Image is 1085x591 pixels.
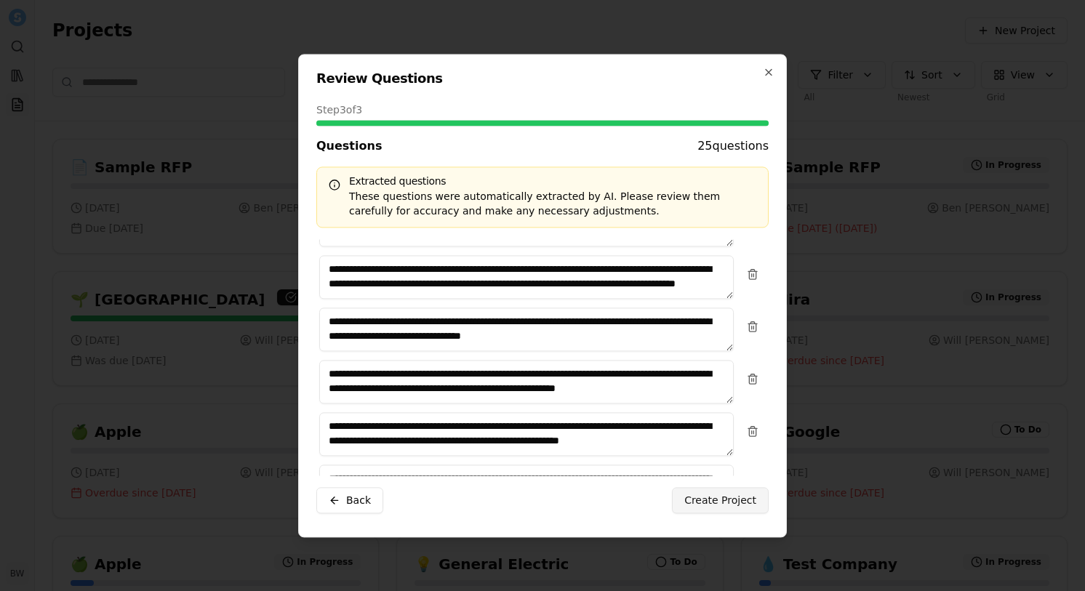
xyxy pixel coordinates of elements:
[684,493,756,507] span: Create Project
[672,487,769,513] button: Create Project
[316,72,769,85] h2: Review Questions
[346,493,371,507] span: Back
[316,487,383,513] button: Back
[697,137,769,155] span: 25 questions
[316,102,362,117] span: Step 3 of 3
[329,189,756,218] div: These questions were automatically extracted by AI. Please review them carefully for accuracy and...
[316,137,382,155] span: Questions
[329,176,756,186] h5: Extracted questions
